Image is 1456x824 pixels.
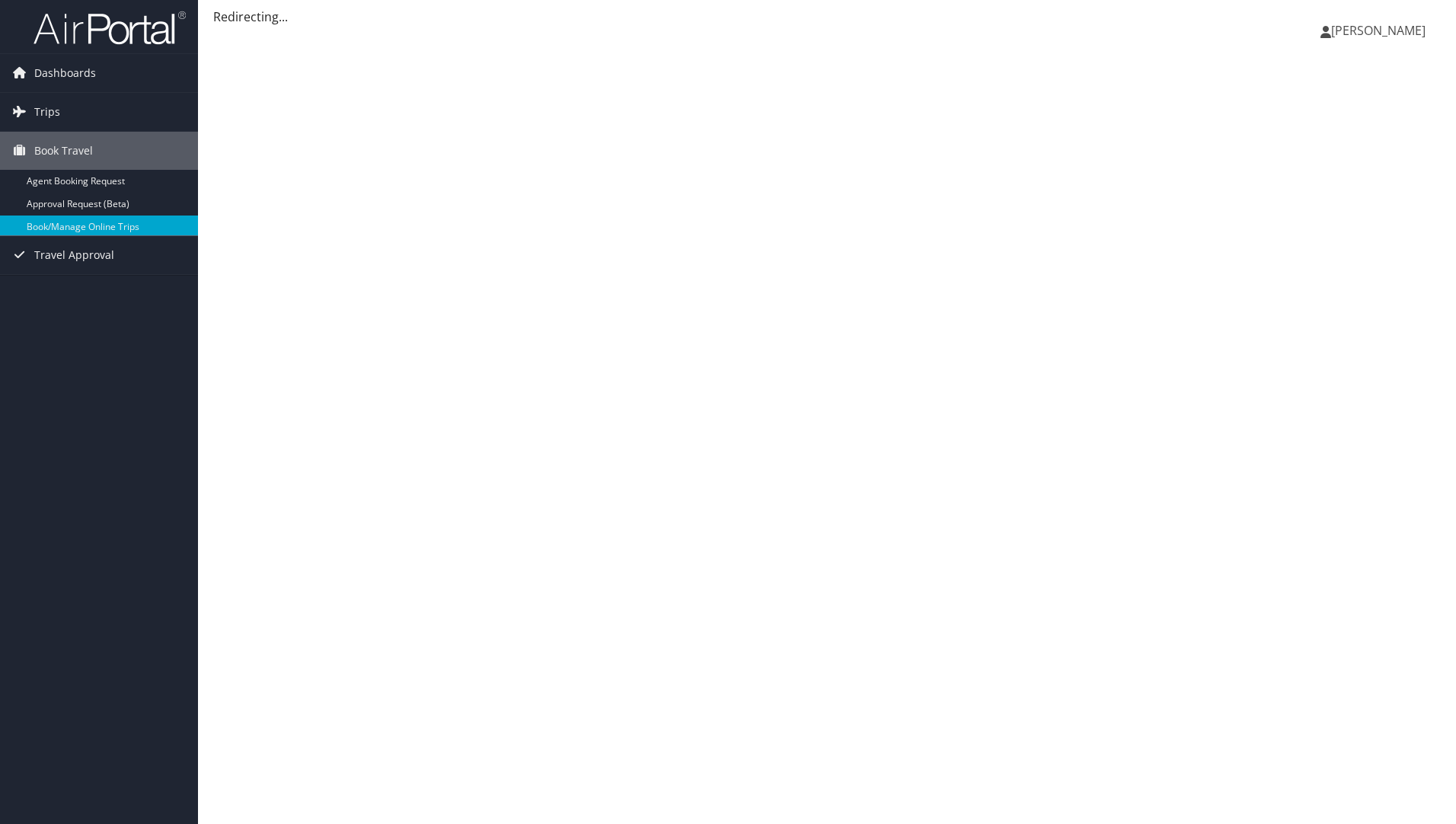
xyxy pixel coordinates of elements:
[34,132,93,170] span: Book Travel
[1331,22,1426,39] span: [PERSON_NAME]
[213,8,1441,26] div: Redirecting...
[34,10,186,46] img: airportal-logo.png
[34,236,114,274] span: Travel Approval
[34,93,60,131] span: Trips
[1320,8,1441,53] a: [PERSON_NAME]
[34,54,96,92] span: Dashboards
